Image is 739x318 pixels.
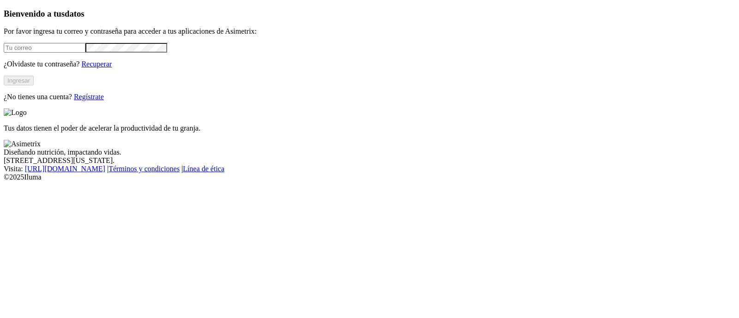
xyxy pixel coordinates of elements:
span: datos [65,9,85,18]
p: Tus datos tienen el poder de acelerar la productividad de tu granja. [4,124,735,132]
p: Por favor ingresa tu correo y contraseña para acceder a tus aplicaciones de Asimetrix: [4,27,735,36]
a: Línea de ética [183,165,224,173]
img: Asimetrix [4,140,41,148]
div: © 2025 Iluma [4,173,735,181]
a: [URL][DOMAIN_NAME] [25,165,105,173]
button: Ingresar [4,76,34,85]
div: Visita : | | [4,165,735,173]
a: Términos y condiciones [109,165,180,173]
div: Diseñando nutrición, impactando vidas. [4,148,735,156]
h3: Bienvenido a tus [4,9,735,19]
p: ¿No tienes una cuenta? [4,93,735,101]
div: [STREET_ADDRESS][US_STATE]. [4,156,735,165]
a: Recuperar [81,60,112,68]
input: Tu correo [4,43,85,53]
img: Logo [4,108,27,117]
a: Regístrate [74,93,104,101]
p: ¿Olvidaste tu contraseña? [4,60,735,68]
